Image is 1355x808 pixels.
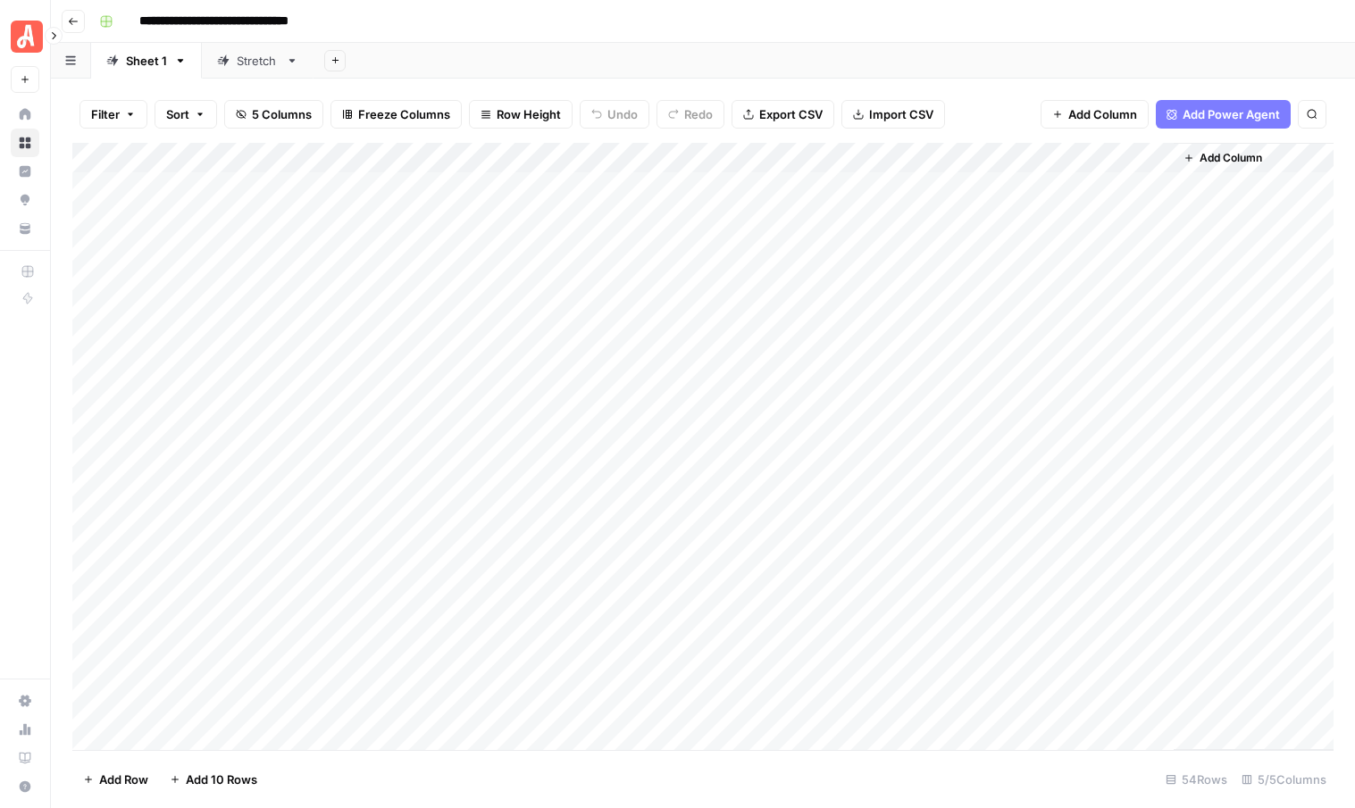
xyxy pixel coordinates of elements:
span: Row Height [497,105,561,123]
span: Add Column [1200,150,1262,166]
button: Add Column [1176,146,1269,170]
button: Workspace: Angi [11,14,39,59]
a: Sheet 1 [91,43,202,79]
button: Export CSV [732,100,834,129]
span: Redo [684,105,713,123]
button: 5 Columns [224,100,323,129]
div: Stretch [237,52,279,70]
a: Usage [11,715,39,744]
div: 54 Rows [1158,765,1234,794]
span: Add Power Agent [1183,105,1280,123]
button: Filter [79,100,147,129]
button: Freeze Columns [330,100,462,129]
span: Sort [166,105,189,123]
a: Home [11,100,39,129]
button: Add 10 Rows [159,765,268,794]
a: Learning Hub [11,744,39,772]
div: 5/5 Columns [1234,765,1334,794]
a: Opportunities [11,186,39,214]
span: Filter [91,105,120,123]
button: Add Row [72,765,159,794]
span: 5 Columns [252,105,312,123]
a: Insights [11,157,39,186]
button: Sort [155,100,217,129]
span: Undo [607,105,638,123]
button: Add Power Agent [1156,100,1291,129]
button: Undo [580,100,649,129]
a: Settings [11,687,39,715]
span: Freeze Columns [358,105,450,123]
button: Import CSV [841,100,945,129]
span: Add Column [1068,105,1137,123]
span: Add 10 Rows [186,771,257,788]
img: Angi Logo [11,21,43,53]
a: Browse [11,129,39,157]
span: Add Row [99,771,148,788]
button: Row Height [469,100,573,129]
a: Stretch [202,43,314,79]
span: Export CSV [759,105,823,123]
button: Help + Support [11,772,39,801]
button: Add Column [1041,100,1149,129]
a: Your Data [11,214,39,243]
div: Sheet 1 [126,52,167,70]
button: Redo [657,100,724,129]
span: Import CSV [869,105,933,123]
